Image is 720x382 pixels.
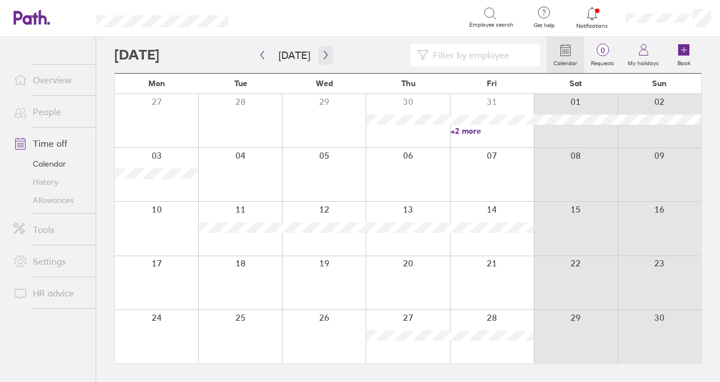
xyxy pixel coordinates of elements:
[5,69,96,91] a: Overview
[526,22,563,29] span: Get help
[584,46,621,55] span: 0
[259,12,288,22] div: Search
[5,173,96,191] a: History
[5,218,96,241] a: Tools
[5,132,96,155] a: Time off
[316,79,333,88] span: Wed
[269,46,319,65] button: [DATE]
[5,155,96,173] a: Calendar
[547,37,584,73] a: Calendar
[401,79,415,88] span: Thu
[547,57,584,67] label: Calendar
[451,126,533,136] a: +2 more
[666,37,702,73] a: Book
[5,191,96,209] a: Allowances
[148,79,165,88] span: Mon
[234,79,247,88] span: Tue
[671,57,697,67] label: Book
[584,37,621,73] a: 0Requests
[5,100,96,123] a: People
[584,57,621,67] label: Requests
[574,23,611,29] span: Notifications
[428,44,533,66] input: Filter by employee
[621,57,666,67] label: My holidays
[652,79,667,88] span: Sun
[487,79,497,88] span: Fri
[5,282,96,304] a: HR advice
[574,6,611,29] a: Notifications
[469,22,513,28] span: Employee search
[569,79,582,88] span: Sat
[5,250,96,273] a: Settings
[621,37,666,73] a: My holidays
